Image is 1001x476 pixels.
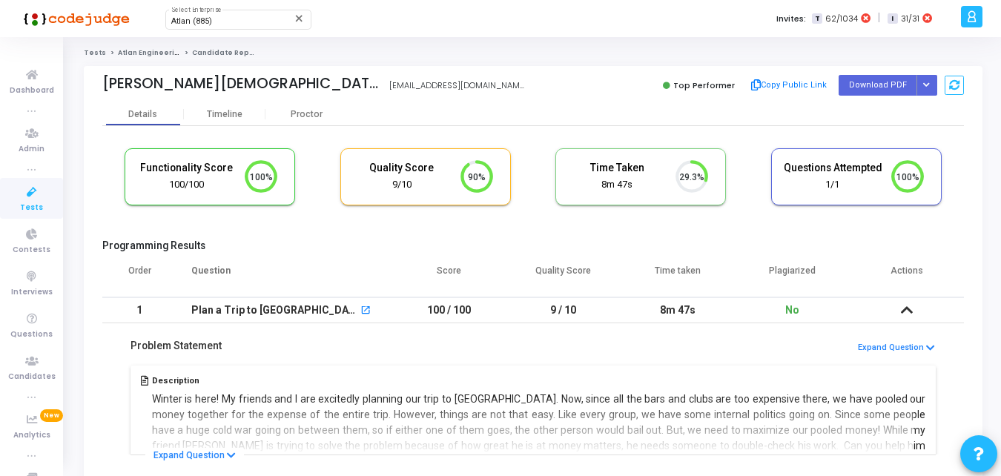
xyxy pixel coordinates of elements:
[878,10,880,26] span: |
[13,244,50,257] span: Contests
[128,109,157,120] div: Details
[746,74,831,96] button: Copy Public Link
[673,79,735,91] span: Top Performer
[131,340,222,352] h5: Problem Statement
[102,75,382,92] div: [PERSON_NAME][DEMOGRAPHIC_DATA]
[567,162,667,174] h5: Time Taken
[360,306,371,317] mat-icon: open_in_new
[857,341,936,355] button: Expand Question
[785,304,799,316] span: No
[621,297,735,323] td: 8m 47s
[389,79,526,92] div: [EMAIL_ADDRESS][DOMAIN_NAME]
[8,371,56,383] span: Candidates
[192,48,260,57] span: Candidate Report
[10,85,54,97] span: Dashboard
[19,143,44,156] span: Admin
[783,162,882,174] h5: Questions Attempted
[506,297,621,323] td: 9 / 10
[735,256,849,297] th: Plagiarized
[10,328,53,341] span: Questions
[102,239,964,252] h5: Programming Results
[506,256,621,297] th: Quality Score
[152,376,926,386] h5: Description
[102,297,176,323] td: 1
[84,48,982,58] nav: breadcrumb
[171,16,212,26] span: Atlan (885)
[176,256,392,297] th: Question
[40,409,63,422] span: New
[136,162,236,174] h5: Functionality Score
[19,4,130,33] img: logo
[776,13,806,25] label: Invites:
[392,297,506,323] td: 100 / 100
[839,75,917,95] button: Download PDF
[207,109,242,120] div: Timeline
[392,256,506,297] th: Score
[812,13,822,24] span: T
[916,75,937,95] div: Button group with nested dropdown
[84,48,106,57] a: Tests
[352,178,452,192] div: 9/10
[783,178,882,192] div: 1/1
[145,448,244,463] button: Expand Question
[20,202,43,214] span: Tests
[13,429,50,442] span: Analytics
[191,298,358,323] div: Plan a Trip to [GEOGRAPHIC_DATA]
[265,109,347,120] div: Proctor
[11,286,53,299] span: Interviews
[118,48,246,57] a: Atlan Engineering Fellowship 2024
[567,178,667,192] div: 8m 47s
[152,391,926,469] p: Winter is here! My friends and I are excitedly planning our trip to [GEOGRAPHIC_DATA]. Now, since...
[901,13,919,25] span: 31/31
[352,162,452,174] h5: Quality Score
[294,13,305,24] mat-icon: Clear
[136,178,236,192] div: 100/100
[621,256,735,297] th: Time taken
[888,13,897,24] span: I
[850,256,964,297] th: Actions
[825,13,858,25] span: 62/1034
[102,256,176,297] th: Order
